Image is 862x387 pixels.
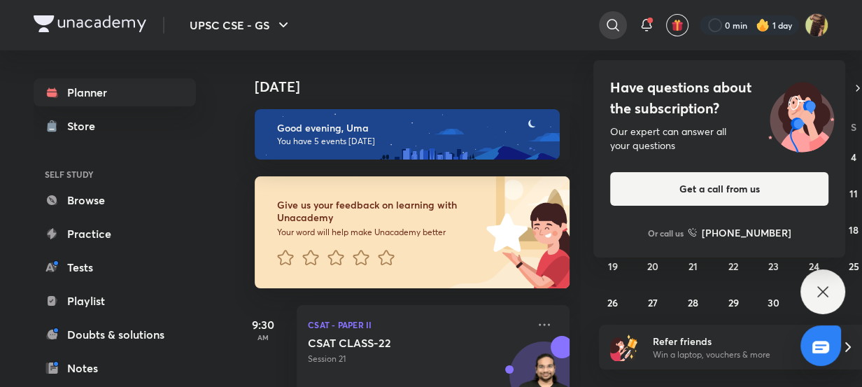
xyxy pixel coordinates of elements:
p: Win a laptop, vouchers & more [653,349,825,361]
button: October 23, 2025 [762,255,784,277]
a: Planner [34,78,196,106]
a: Notes [34,354,196,382]
button: October 22, 2025 [722,255,744,277]
abbr: October 21, 2025 [688,260,698,273]
button: October 27, 2025 [642,291,664,314]
div: Store [67,118,104,134]
img: referral [610,333,638,361]
abbr: October 27, 2025 [648,296,658,309]
h5: CSAT CLASS-22 [308,336,482,350]
h6: [PHONE_NUMBER] [702,225,791,240]
button: October 29, 2025 [722,291,744,314]
div: Our expert can answer all your questions [610,125,828,153]
button: avatar [666,14,688,36]
button: October 30, 2025 [762,291,784,314]
a: Tests [34,253,196,281]
button: October 26, 2025 [602,291,624,314]
button: UPSC CSE - GS [181,11,300,39]
abbr: October 18, 2025 [849,223,859,237]
a: [PHONE_NUMBER] [688,225,791,240]
button: October 21, 2025 [682,255,705,277]
h4: Have questions about the subscription? [610,77,828,119]
h6: Give us your feedback on learning with Unacademy [277,199,481,224]
button: Get a call from us [610,172,828,206]
h6: Good evening, Uma [277,122,547,134]
abbr: October 30, 2025 [768,296,779,309]
p: Session 21 [308,353,528,365]
p: You have 5 events [DATE] [277,136,547,147]
h5: 9:30 [235,316,291,333]
abbr: October 28, 2025 [688,296,698,309]
a: Practice [34,220,196,248]
abbr: October 24, 2025 [808,260,819,273]
img: ttu_illustration_new.svg [757,77,845,153]
abbr: Saturday [851,120,856,134]
button: October 24, 2025 [803,255,825,277]
h6: SELF STUDY [34,162,196,186]
button: October 20, 2025 [642,255,664,277]
abbr: October 29, 2025 [728,296,738,309]
img: Company Logo [34,15,146,32]
img: avatar [671,19,684,31]
button: October 19, 2025 [602,255,624,277]
p: CSAT - Paper II [308,316,528,333]
a: Store [34,112,196,140]
abbr: October 11, 2025 [849,187,858,200]
abbr: October 22, 2025 [728,260,738,273]
button: October 28, 2025 [682,291,705,314]
h4: [DATE] [255,78,584,95]
img: Uma Kumari Rajput [805,13,828,37]
a: Company Logo [34,15,146,36]
a: Doubts & solutions [34,321,196,349]
a: Browse [34,186,196,214]
img: feedback_image [439,176,570,288]
p: AM [235,333,291,342]
img: streak [756,18,770,32]
abbr: October 23, 2025 [768,260,779,273]
abbr: October 19, 2025 [608,260,618,273]
h6: Refer friends [653,334,825,349]
img: evening [255,109,560,160]
a: Playlist [34,287,196,315]
abbr: October 4, 2025 [851,150,856,164]
p: Or call us [648,227,684,239]
abbr: October 20, 2025 [647,260,658,273]
p: Your word will help make Unacademy better [277,227,481,238]
abbr: October 25, 2025 [849,260,859,273]
abbr: October 26, 2025 [607,296,618,309]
